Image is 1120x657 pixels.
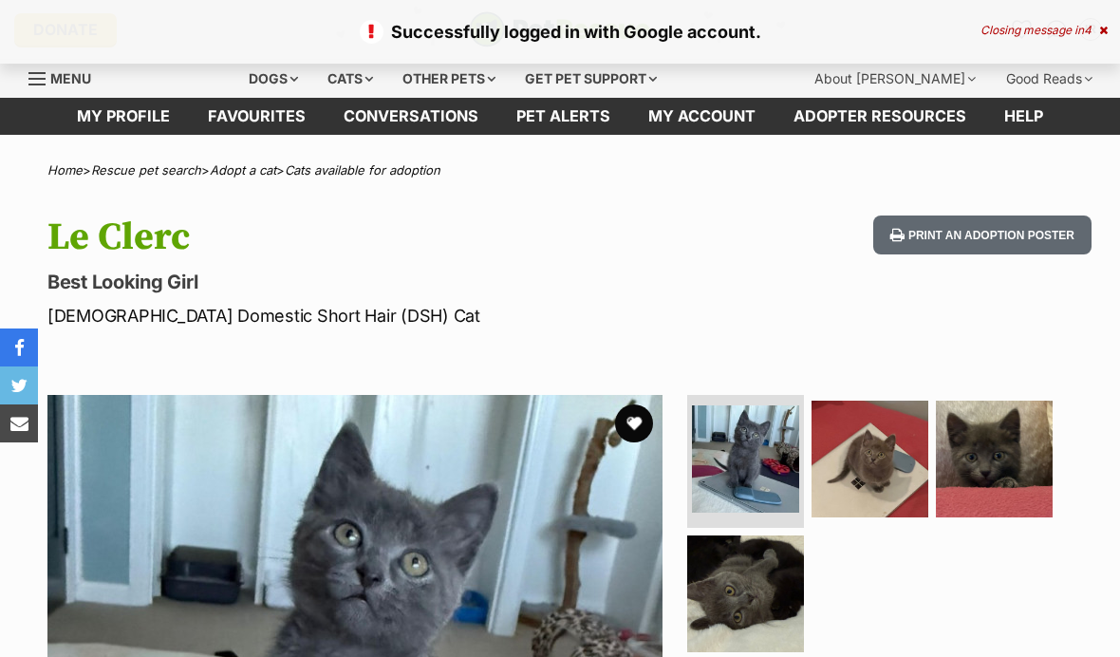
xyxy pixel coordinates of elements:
a: Pet alerts [497,98,629,135]
a: Adopter resources [775,98,985,135]
a: My account [629,98,775,135]
a: conversations [325,98,497,135]
h1: Le Clerc [47,216,685,259]
a: Menu [28,60,104,94]
p: Successfully logged in with Google account. [19,19,1101,45]
p: [DEMOGRAPHIC_DATA] Domestic Short Hair (DSH) Cat [47,303,685,328]
button: favourite [615,404,653,442]
a: Rescue pet search [91,162,201,178]
a: Adopt a cat [210,162,276,178]
img: Photo of Le Clerc [692,405,799,513]
div: Good Reads [993,60,1106,98]
p: Best Looking Girl [47,269,685,295]
div: About [PERSON_NAME] [801,60,989,98]
a: Home [47,162,83,178]
span: 4 [1084,23,1092,37]
a: Favourites [189,98,325,135]
a: My profile [58,98,189,135]
div: Get pet support [512,60,670,98]
img: Photo of Le Clerc [812,401,928,517]
img: Photo of Le Clerc [936,401,1053,517]
div: Dogs [235,60,311,98]
div: Other pets [389,60,509,98]
div: Cats [314,60,386,98]
img: Photo of Le Clerc [687,535,804,652]
a: Cats available for adoption [285,162,440,178]
span: Menu [50,70,91,86]
a: Help [985,98,1062,135]
div: Closing message in [980,24,1108,37]
button: Print an adoption poster [873,216,1092,254]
